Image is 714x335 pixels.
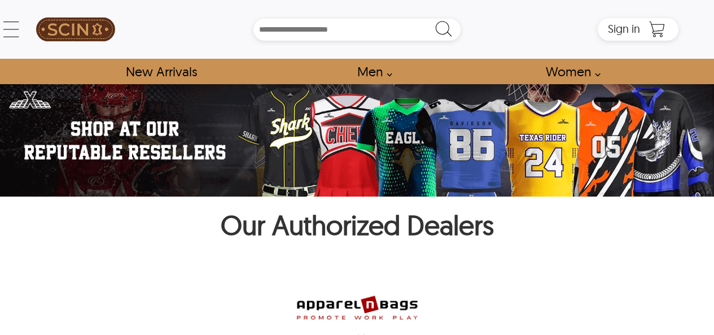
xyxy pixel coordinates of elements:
[36,6,115,53] img: SCIN
[608,25,640,34] a: Sign in
[646,21,668,38] a: Shopping Cart
[6,208,708,247] h1: Our Authorized Dealers
[113,59,209,84] a: Shop New Arrivals
[533,59,607,84] a: Shop Women Leather Jackets
[344,59,398,84] a: shop men's leather jackets
[295,293,419,323] img: apparelnbags-logo.png
[608,21,640,36] span: Sign in
[36,6,116,53] a: SCIN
